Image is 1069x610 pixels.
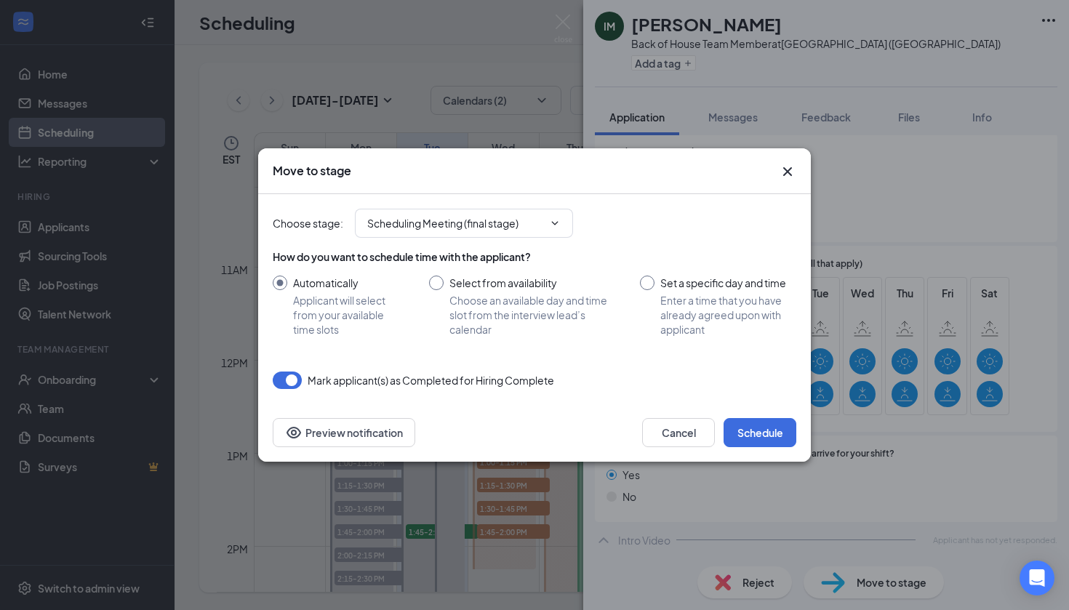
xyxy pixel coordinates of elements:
span: Mark applicant(s) as Completed for Hiring Complete [308,372,554,389]
button: Cancel [642,418,715,447]
svg: Cross [779,163,796,180]
button: Schedule [724,418,796,447]
span: Choose stage : [273,215,343,231]
button: Close [779,163,796,180]
div: Open Intercom Messenger [1020,561,1054,595]
button: Preview notificationEye [273,418,415,447]
svg: Eye [285,424,303,441]
svg: ChevronDown [549,217,561,229]
h3: Move to stage [273,163,351,179]
div: How do you want to schedule time with the applicant? [273,249,796,264]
